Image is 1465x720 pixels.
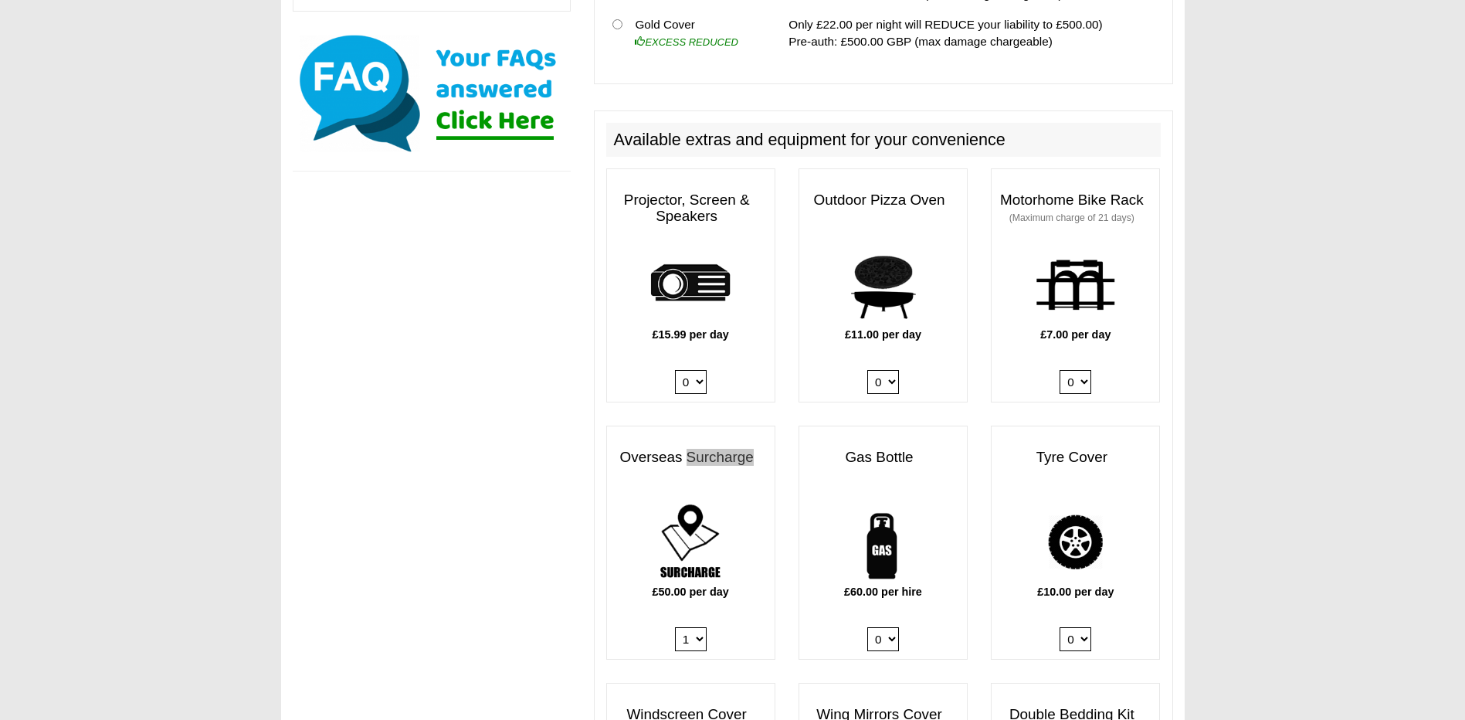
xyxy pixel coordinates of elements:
img: surcharge.png [649,500,733,584]
img: pizza.png [841,243,925,327]
b: £10.00 per day [1037,586,1114,598]
b: £15.99 per day [653,328,729,341]
b: £50.00 per day [653,586,729,598]
h3: Gas Bottle [799,442,967,474]
b: £60.00 per hire [844,586,922,598]
img: tyre.png [1033,500,1117,584]
td: Gold Cover [629,10,766,56]
img: projector.png [649,243,733,327]
h2: Available extras and equipment for your convenience [606,123,1161,157]
b: £7.00 per day [1040,328,1111,341]
td: Only £22.00 per night will REDUCE your liability to £500.00) Pre-auth: £500.00 GBP (max damage ch... [782,10,1160,56]
img: Click here for our most common FAQs [293,32,571,155]
h3: Projector, Screen & Speakers [607,185,775,233]
b: £11.00 per day [845,328,921,341]
img: bike-rack.png [1033,243,1117,327]
h3: Overseas Surcharge [607,442,775,474]
h3: Outdoor Pizza Oven [799,185,967,216]
small: (Maximum charge of 21 days) [1009,212,1134,223]
img: gas-bottle.png [841,500,925,584]
i: EXCESS REDUCED [635,36,738,48]
h3: Tyre Cover [992,442,1159,474]
h3: Motorhome Bike Rack [992,185,1159,233]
